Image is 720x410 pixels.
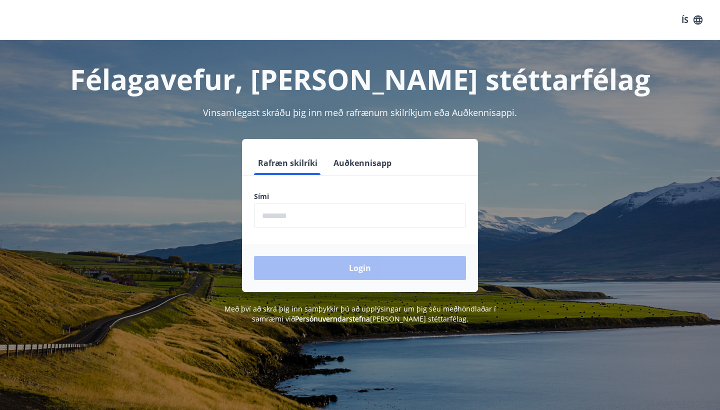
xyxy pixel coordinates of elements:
button: ÍS [676,11,708,29]
button: Rafræn skilríki [254,151,321,175]
h1: Félagavefur, [PERSON_NAME] stéttarfélag [12,60,708,98]
span: Vinsamlegast skráðu þig inn með rafrænum skilríkjum eða Auðkennisappi. [203,106,517,118]
span: Með því að skrá þig inn samþykkir þú að upplýsingar um þig séu meðhöndlaðar í samræmi við [PERSON... [224,304,496,323]
label: Sími [254,191,466,201]
button: Auðkennisapp [329,151,395,175]
a: Persónuverndarstefna [295,314,370,323]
